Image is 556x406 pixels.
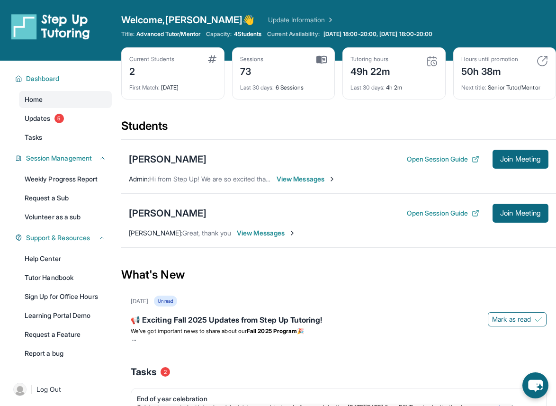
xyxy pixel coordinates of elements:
a: Volunteer as a sub [19,208,112,226]
span: Current Availability: [267,30,319,38]
div: [DATE] [129,78,216,91]
span: Advanced Tutor/Mentor [136,30,200,38]
img: card [426,55,438,67]
img: card [208,55,216,63]
button: chat-button [522,372,548,398]
span: Support & Resources [26,233,90,243]
div: What's New [121,254,556,296]
button: Session Management [22,153,106,163]
a: Learning Portal Demo [19,307,112,324]
span: Next title : [461,84,487,91]
span: Updates [25,114,51,123]
span: Log Out [36,385,61,394]
span: View Messages [237,228,296,238]
span: Dashboard [26,74,60,83]
span: 🎉 [297,327,304,334]
button: Mark as read [488,312,547,326]
div: [PERSON_NAME] [129,207,206,220]
span: Last 30 days : [240,84,274,91]
img: Mark as read [535,316,542,323]
a: Request a Sub [19,189,112,207]
span: Join Meeting [500,210,541,216]
span: Last 30 days : [350,84,385,91]
div: Tutoring hours [350,55,391,63]
span: Tasks [25,133,42,142]
div: 4h 2m [350,78,438,91]
a: Updates5 [19,110,112,127]
span: Mark as read [492,315,531,324]
div: Unread [154,296,177,307]
a: Request a Feature [19,326,112,343]
span: 2 [161,367,170,377]
span: First Match : [129,84,160,91]
div: 6 Sessions [240,78,327,91]
a: [DATE] 18:00-20:00, [DATE] 18:00-20:00 [322,30,435,38]
span: Home [25,95,43,104]
button: Open Session Guide [407,154,479,164]
span: Welcome, [PERSON_NAME] 👋 [121,13,255,27]
span: View Messages [277,174,336,184]
span: 4 Students [234,30,262,38]
span: We’ve got important news to share about our [131,327,247,334]
span: Join Meeting [500,156,541,162]
span: | [30,384,33,395]
img: Chevron-Right [328,175,336,183]
div: Hours until promotion [461,55,518,63]
a: Sign Up for Office Hours [19,288,112,305]
div: Sessions [240,55,264,63]
div: 📢 Exciting Fall 2025 Updates from Step Up Tutoring! [131,314,547,327]
div: Current Students [129,55,174,63]
div: End of year celebration [137,394,533,404]
a: Home [19,91,112,108]
span: Capacity: [206,30,232,38]
button: Open Session Guide [407,208,479,218]
button: Join Meeting [493,150,548,169]
span: Session Management [26,153,92,163]
img: card [537,55,548,67]
span: Tasks [131,365,157,379]
div: Students [121,118,556,139]
div: Senior Tutor/Mentor [461,78,548,91]
a: |Log Out [9,379,112,400]
a: Tasks [19,129,112,146]
span: Title: [121,30,135,38]
a: Tutor Handbook [19,269,112,286]
img: Chevron-Right [288,229,296,237]
div: 50h 38m [461,63,518,78]
div: [PERSON_NAME] [129,153,206,166]
img: card [316,55,327,64]
span: 5 [54,114,64,123]
div: 2 [129,63,174,78]
img: logo [11,13,90,40]
span: Admin : [129,175,149,183]
img: user-img [13,383,27,396]
a: Weekly Progress Report [19,171,112,188]
a: Report a bug [19,345,112,362]
span: [PERSON_NAME] : [129,229,182,237]
div: [DATE] [131,298,148,305]
button: Join Meeting [493,204,548,223]
div: 73 [240,63,264,78]
button: Support & Resources [22,233,106,243]
a: Update Information [268,15,334,25]
span: Great, thank you [182,229,231,237]
img: Chevron Right [325,15,334,25]
span: [DATE] 18:00-20:00, [DATE] 18:00-20:00 [323,30,433,38]
div: 49h 22m [350,63,391,78]
a: Help Center [19,250,112,267]
button: Dashboard [22,74,106,83]
strong: Fall 2025 Program [247,327,297,334]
